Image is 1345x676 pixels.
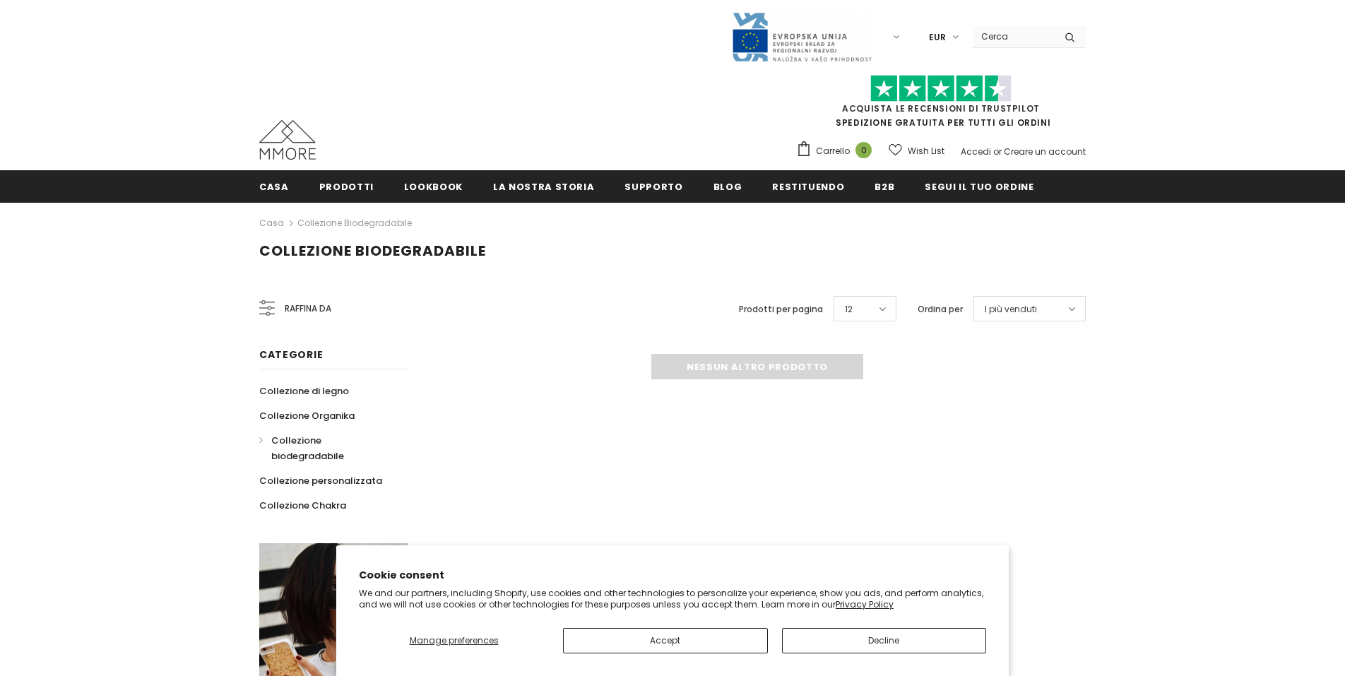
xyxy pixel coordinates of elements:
a: Javni Razpis [731,30,872,42]
span: B2B [875,180,894,194]
span: SPEDIZIONE GRATUITA PER TUTTI GLI ORDINI [796,81,1086,129]
span: Lookbook [404,180,463,194]
a: Collezione biodegradabile [259,428,392,468]
a: La nostra storia [493,170,594,202]
a: B2B [875,170,894,202]
a: Casa [259,170,289,202]
span: Collezione personalizzata [259,474,382,487]
span: Carrello [816,144,850,158]
a: supporto [624,170,682,202]
span: Raffina da [285,301,331,316]
img: Fidati di Pilot Stars [870,75,1012,102]
a: Lookbook [404,170,463,202]
span: Collezione biodegradabile [271,434,344,463]
a: Creare un account [1004,146,1086,158]
span: Collezione di legno [259,384,349,398]
a: Prodotti [319,170,374,202]
span: 12 [845,302,853,316]
span: Collezione Organika [259,409,355,422]
span: I più venduti [985,302,1037,316]
a: Blog [713,170,742,202]
span: Segui il tuo ordine [925,180,1033,194]
button: Decline [782,628,987,653]
a: Collezione personalizzata [259,468,382,493]
img: Javni Razpis [731,11,872,63]
span: Wish List [908,144,944,158]
span: EUR [929,30,946,45]
span: Blog [713,180,742,194]
span: Categorie [259,348,323,362]
span: Restituendo [772,180,844,194]
label: Prodotti per pagina [739,302,823,316]
span: 0 [855,142,872,158]
input: Search Site [973,26,1054,47]
a: Segui il tuo ordine [925,170,1033,202]
span: Collezione biodegradabile [259,241,486,261]
span: Prodotti [319,180,374,194]
a: Wish List [889,138,944,163]
a: Collezione biodegradabile [297,217,412,229]
h2: Cookie consent [359,568,986,583]
button: Manage preferences [359,628,549,653]
span: Casa [259,180,289,194]
a: Carrello 0 [796,141,879,162]
a: Casa [259,215,284,232]
a: Acquista le recensioni di TrustPilot [842,102,1040,114]
a: Collezione di legno [259,379,349,403]
a: Accedi [961,146,991,158]
span: supporto [624,180,682,194]
label: Ordina per [918,302,963,316]
img: Casi MMORE [259,120,316,160]
span: Manage preferences [410,634,499,646]
a: Collezione Organika [259,403,355,428]
a: Restituendo [772,170,844,202]
span: La nostra storia [493,180,594,194]
span: or [993,146,1002,158]
a: Collezione Chakra [259,493,346,518]
p: We and our partners, including Shopify, use cookies and other technologies to personalize your ex... [359,588,986,610]
button: Accept [563,628,768,653]
a: Privacy Policy [836,598,894,610]
span: Collezione Chakra [259,499,346,512]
